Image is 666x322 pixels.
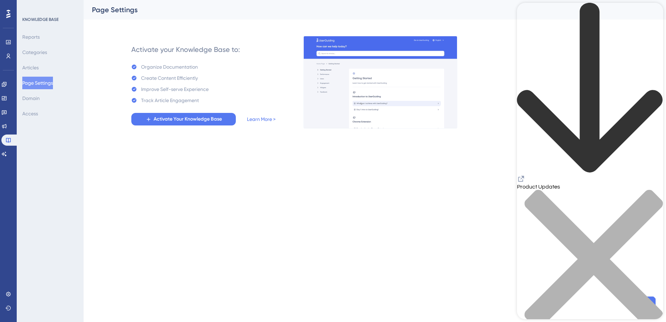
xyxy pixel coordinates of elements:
[22,17,59,22] div: KNOWLEDGE BASE
[22,92,40,105] button: Domain
[92,5,640,15] div: Page Settings
[154,115,222,123] span: Activate Your Knowledge Base
[4,4,17,17] img: launcher-image-alternative-text
[303,36,457,129] img: a27db7f7ef9877a438c7956077c236be.gif
[141,85,209,93] div: Improve Self-serve Experience
[22,61,39,74] button: Articles
[131,113,236,125] button: Activate Your Knowledge Base
[16,2,44,10] span: Need Help?
[2,2,19,19] button: Open AI Assistant Launcher
[22,46,47,59] button: Categories
[22,77,53,89] button: Page Settings
[22,31,40,43] button: Reports
[141,63,198,71] div: Organize Documentation
[131,45,240,54] div: Activate your Knowledge Base to:
[247,115,276,123] a: Learn More >
[141,96,199,105] div: Track Article Engagement
[22,107,38,120] button: Access
[141,74,198,82] div: Create Content Efficiently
